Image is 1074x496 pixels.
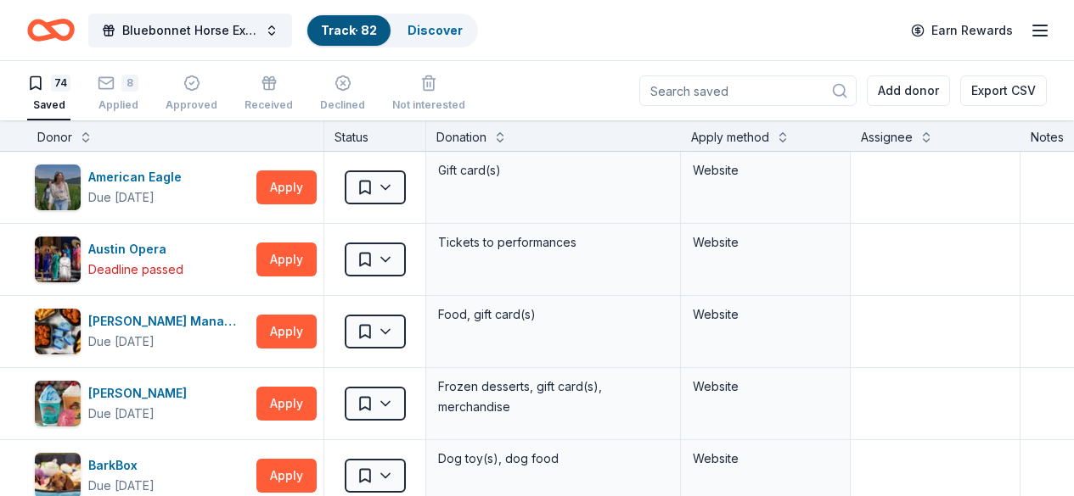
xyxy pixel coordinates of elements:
[693,376,838,397] div: Website
[88,383,194,404] div: [PERSON_NAME]
[34,236,250,283] button: Image for Austin OperaAustin OperaDeadline passed
[321,23,377,37] a: Track· 82
[306,14,478,47] button: Track· 82Discover
[693,449,838,469] div: Website
[88,259,183,280] div: Deadline passed
[901,15,1023,46] a: Earn Rewards
[256,459,317,493] button: Apply
[256,315,317,348] button: Apply
[27,98,70,112] div: Saved
[693,160,838,181] div: Website
[324,120,426,151] div: Status
[408,23,463,37] a: Discover
[88,404,155,424] div: Due [DATE]
[166,98,217,112] div: Approved
[320,98,365,112] div: Declined
[88,167,188,187] div: American Eagle
[122,20,258,41] span: Bluebonnet Horse Expo & Training Challenge
[35,309,81,354] img: Image for Avants Management Group
[436,231,670,254] div: Tickets to performances
[121,75,138,92] div: 8
[35,164,81,210] img: Image for American Eagle
[34,164,250,211] button: Image for American EagleAmerican EagleDue [DATE]
[320,68,365,120] button: Declined
[35,237,81,282] img: Image for Austin Opera
[98,68,138,120] button: 8Applied
[34,380,250,427] button: Image for Bahama Buck's[PERSON_NAME]Due [DATE]
[27,68,70,120] button: 74Saved
[88,332,155,352] div: Due [DATE]
[88,14,292,47] button: Bluebonnet Horse Expo & Training Challenge
[639,75,857,106] input: Search saved
[436,127,486,148] div: Donation
[98,98,138,112] div: Applied
[88,187,155,208] div: Due [DATE]
[861,127,913,148] div: Assignee
[88,455,155,476] div: BarkBox
[693,304,838,325] div: Website
[88,239,183,259] div: Austin Opera
[1031,127,1064,148] div: Notes
[436,159,670,182] div: Gift card(s)
[245,98,293,112] div: Received
[88,476,155,496] div: Due [DATE]
[27,10,75,50] a: Home
[392,68,465,120] button: Not interested
[436,375,670,419] div: Frozen desserts, gift card(s), merchandise
[256,170,317,204] button: Apply
[245,68,293,120] button: Received
[166,68,217,120] button: Approved
[35,381,81,426] img: Image for Bahama Buck's
[693,232,838,253] div: Website
[37,127,72,148] div: Donor
[34,308,250,355] button: Image for Avants Management Group[PERSON_NAME] Management GroupDue [DATE]
[691,127,769,148] div: Apply method
[256,387,317,421] button: Apply
[867,75,950,106] button: Add donor
[256,242,317,276] button: Apply
[51,75,70,92] div: 74
[960,75,1047,106] button: Export CSV
[436,447,670,471] div: Dog toy(s), dog food
[436,303,670,326] div: Food, gift card(s)
[392,98,465,112] div: Not interested
[88,311,250,332] div: [PERSON_NAME] Management Group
